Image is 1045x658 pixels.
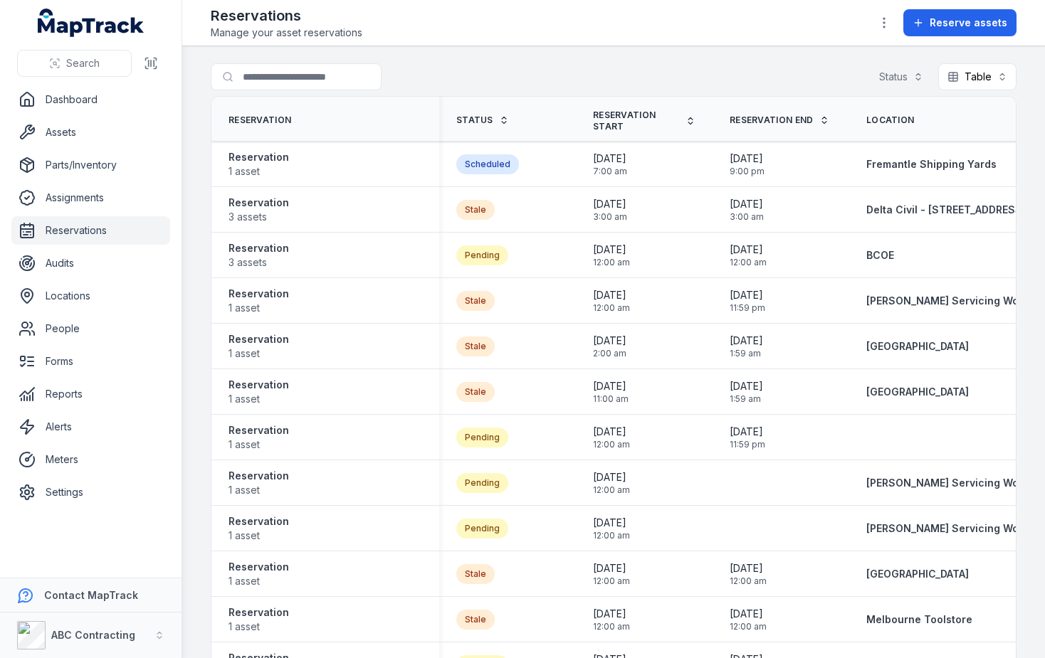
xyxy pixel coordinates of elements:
button: Search [17,50,132,77]
span: 3 assets [229,255,289,270]
span: 3 assets [229,210,289,224]
a: Meters [11,445,170,474]
a: Reservation1 asset [229,469,289,497]
span: Manage your asset reservations [211,26,362,40]
a: Assets [11,118,170,147]
span: [GEOGRAPHIC_DATA] [866,386,969,398]
span: 1 asset [229,346,289,361]
span: 12:00 am [593,484,630,496]
span: Search [66,56,100,70]
a: [GEOGRAPHIC_DATA] [866,385,969,399]
a: Reservation1 asset [229,332,289,361]
a: [GEOGRAPHIC_DATA] [866,567,969,581]
span: 1 asset [229,483,289,497]
a: Alerts [11,413,170,441]
strong: Reservation [229,287,289,301]
span: BCOE [866,249,894,261]
span: [DATE] [730,197,764,211]
time: 10/09/2025, 12:00:00 am [730,607,767,632]
div: Pending [456,473,508,493]
a: Fremantle Shipping Yards [866,157,997,171]
button: Table [938,63,1017,90]
span: [DATE] [593,425,630,439]
div: Stale [456,610,495,630]
time: 22/09/2025, 2:00:00 am [593,334,626,359]
span: [DATE] [730,152,765,166]
span: Location [866,115,914,126]
a: Reservation1 asset [229,378,289,406]
span: [DATE] [593,561,630,575]
span: 1 asset [229,392,289,406]
span: 12:00 am [730,575,767,587]
a: Reports [11,380,170,408]
time: 30/11/2025, 9:00:59 pm [730,152,765,177]
span: [DATE] [730,425,765,439]
time: 16/09/2025, 11:59:59 pm [730,425,765,450]
div: Pending [456,519,508,538]
span: [DATE] [730,243,767,257]
time: 26/10/2025, 12:00:00 am [730,243,767,268]
strong: Reservation [229,605,289,620]
a: People [11,314,170,343]
time: 22/09/2025, 11:00:00 am [593,379,629,405]
h2: Reservations [211,6,362,26]
a: Reservations [11,216,170,245]
div: Pending [456,245,508,265]
span: 3:00 am [593,211,627,223]
span: Melbourne Toolstore [866,613,972,625]
span: 12:00 am [593,530,630,541]
a: Reservation End [730,115,829,126]
a: Reservation1 asset [229,287,289,315]
strong: Reservation [229,150,289,164]
span: Reserve assets [930,16,1007,30]
button: Reserve assets [903,9,1017,36]
time: 28/09/2025, 1:59:59 am [730,334,763,359]
a: Reservation Start [593,110,695,132]
span: 11:59 pm [730,302,765,314]
span: 11:00 am [593,393,629,405]
a: Reservation1 asset [229,150,289,179]
a: Reservation1 asset [229,423,289,452]
span: 9:00 pm [730,166,765,177]
div: Stale [456,382,495,402]
a: Reservation1 asset [229,514,289,543]
span: 11:59 pm [730,439,765,450]
time: 20/10/2025, 12:00:00 am [593,243,630,268]
div: Scheduled [456,154,519,174]
span: 12:00 am [593,302,630,314]
a: Melbourne Toolstore [866,612,972,627]
div: Stale [456,291,495,311]
span: 1 asset [229,574,289,588]
span: Reservation Start [593,110,680,132]
span: 1 asset [229,620,289,634]
a: Dashboard [11,85,170,114]
span: [DATE] [593,288,630,302]
a: Assignments [11,184,170,212]
a: Forms [11,347,170,376]
span: [DATE] [730,334,763,348]
button: Status [870,63,933,90]
strong: Contact MapTrack [44,589,138,601]
span: Reservation End [730,115,814,126]
div: Stale [456,336,495,356]
strong: Reservation [229,514,289,529]
span: [DATE] [730,288,765,302]
a: Parts/Inventory [11,151,170,179]
time: 10/10/2025, 11:59:59 pm [730,288,765,314]
a: Reservation1 asset [229,560,289,588]
strong: Reservation [229,332,289,346]
span: 2:00 am [593,348,626,359]
span: 12:00 am [593,621,630,632]
span: 7:00 am [593,166,627,177]
span: 12:00 am [730,257,767,268]
span: 1:59 am [730,393,763,405]
a: [GEOGRAPHIC_DATA] [866,339,969,354]
time: 09/09/2025, 12:00:00 am [593,607,630,632]
span: 1:59 am [730,348,763,359]
time: 18/10/2025, 3:00:00 am [730,197,764,223]
span: [GEOGRAPHIC_DATA] [866,340,969,352]
span: [DATE] [730,607,767,621]
span: [DATE] [593,243,630,257]
a: Status [456,115,509,126]
a: Reservation1 asset [229,605,289,634]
